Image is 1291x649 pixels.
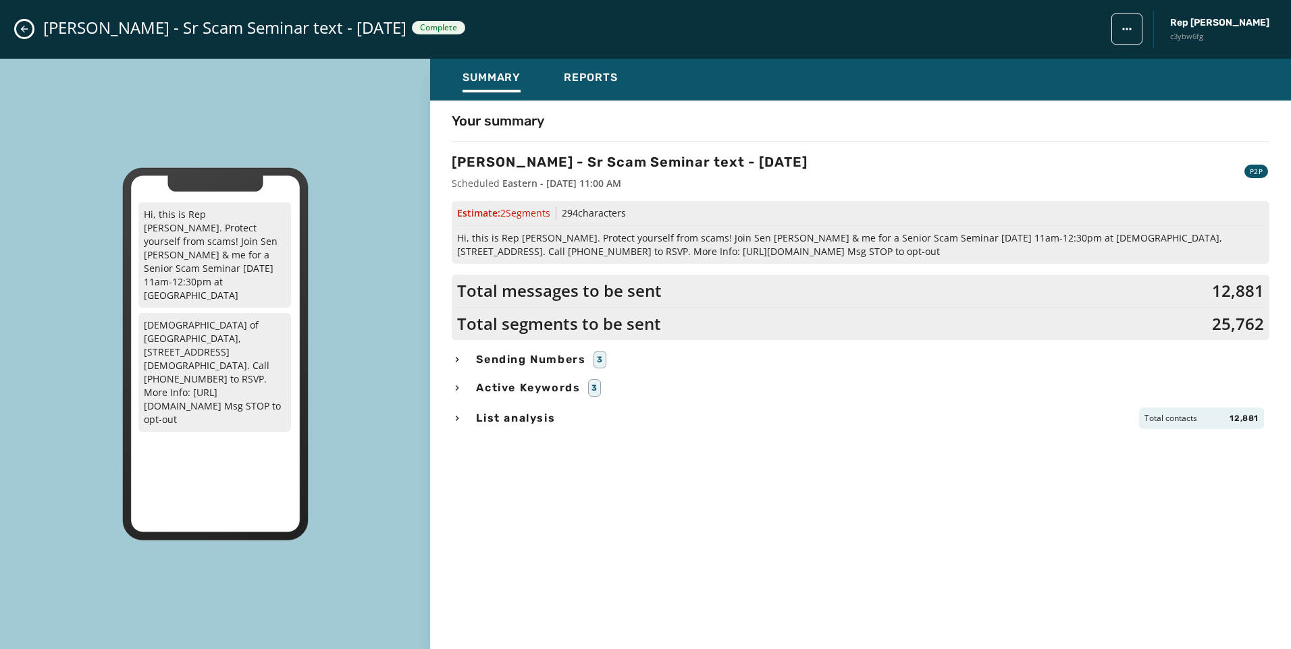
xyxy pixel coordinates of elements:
span: Total messages to be sent [457,280,662,302]
span: c3ybw6fg [1170,31,1269,43]
span: List analysis [473,410,558,426]
button: Reports [553,64,629,95]
span: 2 Segment s [500,206,550,219]
h4: Your summary [452,111,544,130]
span: Total segments to be sent [457,313,661,335]
span: 25,762 [1212,313,1264,335]
span: Summary [463,71,521,84]
button: Summary [452,64,531,95]
div: 3 [588,379,601,397]
span: Active Keywords [473,380,583,396]
span: Sending Numbers [473,351,588,368]
button: Active Keywords3 [452,379,1269,397]
span: Estimate: [457,206,550,220]
span: 12,881 [1230,413,1259,424]
span: 294 characters [562,206,626,219]
span: Reports [564,71,618,84]
button: List analysisTotal contacts12,881 [452,407,1269,429]
span: Rep [PERSON_NAME] [1170,16,1269,30]
p: [DEMOGRAPHIC_DATA] of [GEOGRAPHIC_DATA], [STREET_ADDRESS][DEMOGRAPHIC_DATA]. Call [PHONE_NUMBER] ... [138,313,291,432]
button: Sending Numbers3 [452,351,1269,368]
div: Eastern - [DATE] 11:00 AM [502,177,621,190]
div: P2P [1244,165,1268,178]
span: Complete [420,22,457,33]
span: Hi, this is Rep [PERSON_NAME]. Protect yourself from scams! Join Sen [PERSON_NAME] & me for a Sen... [457,231,1264,258]
span: Total contacts [1144,413,1197,424]
span: Scheduled [452,177,500,190]
h3: [PERSON_NAME] - Sr Scam Seminar text - [DATE] [452,152,808,171]
button: broadcast action menu [1111,13,1142,45]
span: 12,881 [1212,280,1264,302]
div: 3 [594,351,606,368]
span: [PERSON_NAME] - Sr Scam Seminar text - [DATE] [43,17,406,38]
p: Hi, this is Rep [PERSON_NAME]. Protect yourself from scams! Join Sen [PERSON_NAME] & me for a Sen... [138,202,291,308]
